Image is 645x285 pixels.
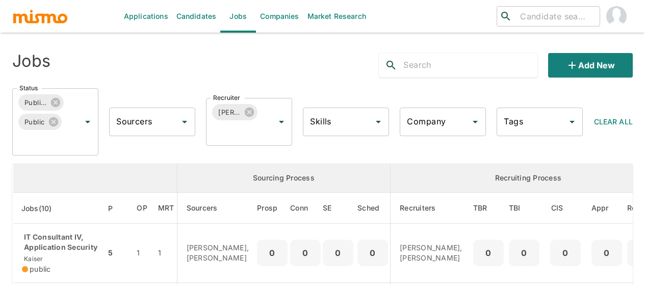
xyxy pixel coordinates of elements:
[468,115,482,129] button: Open
[128,193,156,224] th: Open Positions
[21,202,65,215] span: Jobs(10)
[106,193,128,224] th: Priority
[257,193,290,224] th: Prospects
[327,246,349,260] p: 0
[516,9,596,23] input: Candidate search
[290,193,321,224] th: Connections
[187,243,249,263] p: [PERSON_NAME], [PERSON_NAME]
[22,255,43,263] span: Kaiser
[548,53,633,77] button: Add new
[18,116,51,128] span: Public
[371,115,385,129] button: Open
[477,246,500,260] p: 0
[177,193,257,224] th: Sourcers
[18,94,64,111] div: Published
[391,193,471,224] th: Recruiters
[177,164,391,193] th: Sourcing Process
[565,115,579,129] button: Open
[22,232,97,252] p: IT Consultant IV, Application Security
[30,264,51,274] span: public
[400,243,462,263] p: [PERSON_NAME], [PERSON_NAME]
[81,115,95,129] button: Open
[19,84,38,92] label: Status
[606,6,627,27] img: Maia Reyes
[156,224,177,283] td: 1
[106,224,128,283] td: 5
[18,97,53,109] span: Published
[355,193,391,224] th: Sched
[554,246,577,260] p: 0
[379,53,403,77] button: search
[589,193,625,224] th: Approved
[403,57,537,73] input: Search
[274,115,289,129] button: Open
[108,202,126,215] span: P
[12,51,50,71] h4: Jobs
[12,9,68,24] img: logo
[542,193,589,224] th: Client Interview Scheduled
[594,117,633,126] span: Clear All
[177,115,192,129] button: Open
[596,246,618,260] p: 0
[321,193,355,224] th: Sent Emails
[261,246,283,260] p: 0
[362,246,384,260] p: 0
[471,193,506,224] th: To Be Reviewed
[212,104,257,120] div: [PERSON_NAME]
[156,193,177,224] th: Market Research Total
[513,246,535,260] p: 0
[506,193,542,224] th: To Be Interviewed
[213,93,240,102] label: Recruiter
[18,114,62,130] div: Public
[128,224,156,283] td: 1
[294,246,317,260] p: 0
[212,107,247,118] span: [PERSON_NAME]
